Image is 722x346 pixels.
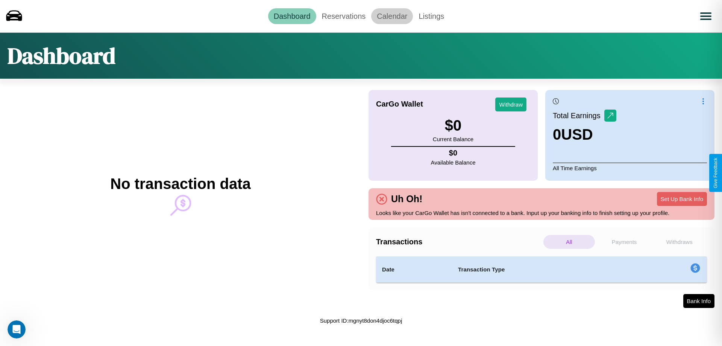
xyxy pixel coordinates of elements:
p: Withdraws [654,235,705,249]
a: Reservations [316,8,372,24]
button: Open menu [695,6,716,27]
p: Available Balance [431,157,476,168]
p: Support ID: mgnyt8don4djoc6tqpj [320,316,402,326]
p: Looks like your CarGo Wallet has isn't connected to a bank. Input up your banking info to finish ... [376,208,707,218]
table: simple table [376,256,707,283]
h4: Transaction Type [458,265,629,274]
h4: Transactions [376,238,541,246]
h4: Date [382,265,446,274]
div: Give Feedback [713,158,718,188]
h1: Dashboard [8,40,115,71]
a: Dashboard [268,8,316,24]
button: Set Up Bank Info [657,192,707,206]
iframe: Intercom live chat [8,320,26,338]
a: Listings [413,8,450,24]
h4: CarGo Wallet [376,100,423,108]
p: Current Balance [433,134,473,144]
p: All Time Earnings [553,163,707,173]
h3: 0 USD [553,126,616,143]
h2: No transaction data [110,175,250,192]
h4: $ 0 [431,149,476,157]
a: Calendar [371,8,413,24]
button: Withdraw [495,98,526,111]
h3: $ 0 [433,117,473,134]
p: Payments [599,235,650,249]
p: Total Earnings [553,109,604,122]
button: Bank Info [683,294,714,308]
h4: Uh Oh! [387,194,426,204]
p: All [543,235,595,249]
